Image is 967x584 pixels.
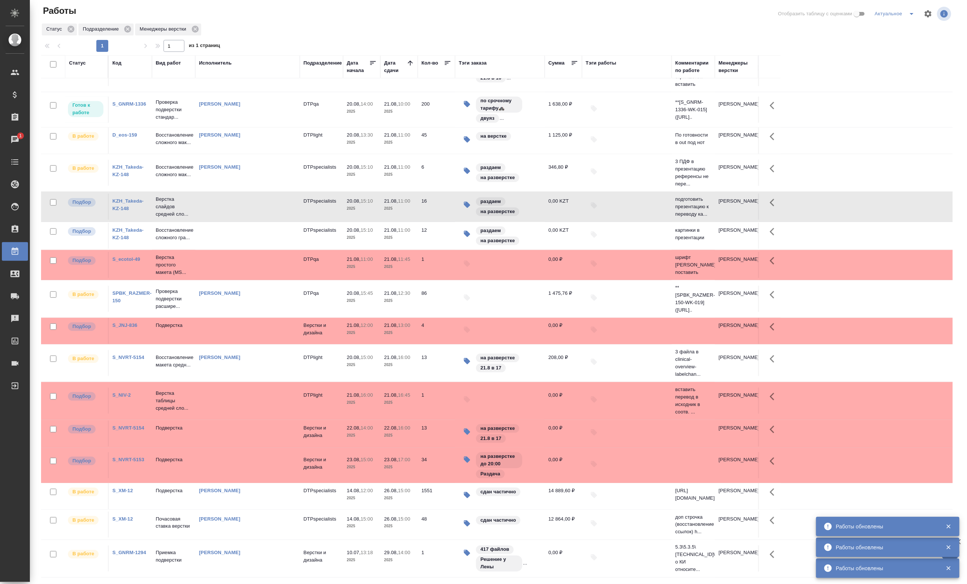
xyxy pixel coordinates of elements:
div: Исполнитель выполняет работу [67,163,104,174]
p: 16:00 [398,355,410,360]
div: Сумма [548,59,565,67]
div: на верстке [475,131,512,141]
button: Добавить тэги [586,163,602,180]
button: Добавить тэги [586,354,602,370]
button: Закрыть [941,523,956,530]
td: 0,00 ₽ [545,318,582,344]
p: В работе [72,165,94,172]
button: Добавить тэги [586,322,602,338]
div: Дата начала [347,59,369,74]
p: В работе [72,488,94,496]
button: Добавить тэги [586,549,602,566]
p: 2025 [347,171,377,178]
p: [PERSON_NAME] [719,391,755,399]
p: 2025 [347,432,377,439]
button: Изменить тэги [459,131,475,148]
button: Добавить тэги [459,256,475,272]
p: 16:45 [398,392,410,398]
td: 0,00 KZT [545,194,582,220]
p: подготовить презентацию к переводу ка... [675,196,711,218]
p: 2025 [384,463,414,471]
a: KZH_Takeda-KZ-148 [112,227,144,240]
div: Тэги работы [586,59,616,67]
div: Исполнитель выполняет работу [67,131,104,141]
p: Подбор [72,199,91,206]
a: S_NVRT-5154 [112,355,144,360]
p: 13:30 [361,132,373,138]
a: [PERSON_NAME] [199,290,240,296]
p: 2025 [347,297,377,305]
p: 2025 [384,171,414,178]
p: на разверстке [481,237,515,244]
p: 21.08, [384,101,398,107]
td: 1 475,76 ₽ [545,286,582,312]
p: 11:45 [398,256,410,262]
p: 14:00 [361,101,373,107]
p: [PERSON_NAME] [719,131,755,139]
button: Закрыть [941,544,956,551]
p: [PERSON_NAME] [719,197,755,205]
td: 1 125,00 ₽ [545,128,582,154]
a: 1 [2,130,28,149]
p: 2025 [347,139,377,146]
a: S_JNJ-836 [112,322,137,328]
a: SPBK_RAZMER-150 [112,290,152,303]
a: [PERSON_NAME] [199,550,240,556]
p: 21.08, [384,290,398,296]
button: Добавить тэги [586,131,602,148]
button: Добавить тэги [586,456,602,472]
a: D_eos-159 [112,132,137,138]
td: 0,00 ₽ [545,388,582,414]
p: 15:10 [361,164,373,170]
p: 14.08, [347,488,361,493]
a: [PERSON_NAME] [199,488,240,493]
td: DTPspecialists [300,194,343,220]
p: 20.08, [347,101,361,107]
a: S_NVRT-5153 [112,457,144,462]
p: 14:00 [361,425,373,431]
p: на разверстке до 20:00 [481,453,518,468]
p: [PERSON_NAME] [719,322,755,329]
p: Подбор [72,228,91,235]
td: 16 [418,194,455,220]
p: 23.08, [384,457,398,462]
td: DTPqa [300,286,343,312]
div: Исполнитель может приступить к работе [67,100,104,118]
p: 20.08, [347,164,361,170]
td: DTPlight [300,388,343,414]
p: 2025 [384,108,414,115]
button: Здесь прячутся важные кнопки [765,452,783,470]
td: DTPspecialists [300,223,343,249]
p: 20.08, [347,132,361,138]
a: [PERSON_NAME] [199,355,240,360]
p: 20.08, [347,290,361,296]
button: Здесь прячутся важные кнопки [765,318,783,336]
span: Настроить таблицу [919,5,937,23]
div: Можно подбирать исполнителей [67,322,104,332]
span: Отобразить таблицу с оценками [778,10,852,18]
p: Подбор [72,323,91,330]
p: [PERSON_NAME] [719,487,755,494]
td: 45 [418,128,455,154]
p: 23.08, [347,457,361,462]
div: Исполнитель выполняет работу [67,290,104,300]
button: Изменить тэги [459,226,475,242]
td: 13 [418,350,455,376]
div: Код [112,59,121,67]
div: Тэги заказа [459,59,487,67]
p: Верстка слайдов средней сло... [156,196,192,218]
p: [PERSON_NAME] [719,163,755,171]
div: раздаем, на разверстке [475,226,541,246]
div: Менеджеры верстки [719,59,755,74]
button: Здесь прячутся важные кнопки [765,194,783,212]
p: 21.08, [384,227,398,233]
p: Статус [46,25,65,33]
td: 86 [418,286,455,312]
td: 14 889,60 ₽ [545,483,582,509]
p: Подбор [72,425,91,433]
p: 10:00 [398,101,410,107]
p: 21.8 в 17 [481,435,501,442]
div: Можно подбирать исполнителей [67,456,104,466]
button: Добавить тэги [459,391,475,408]
p: Подверстка [156,487,192,494]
